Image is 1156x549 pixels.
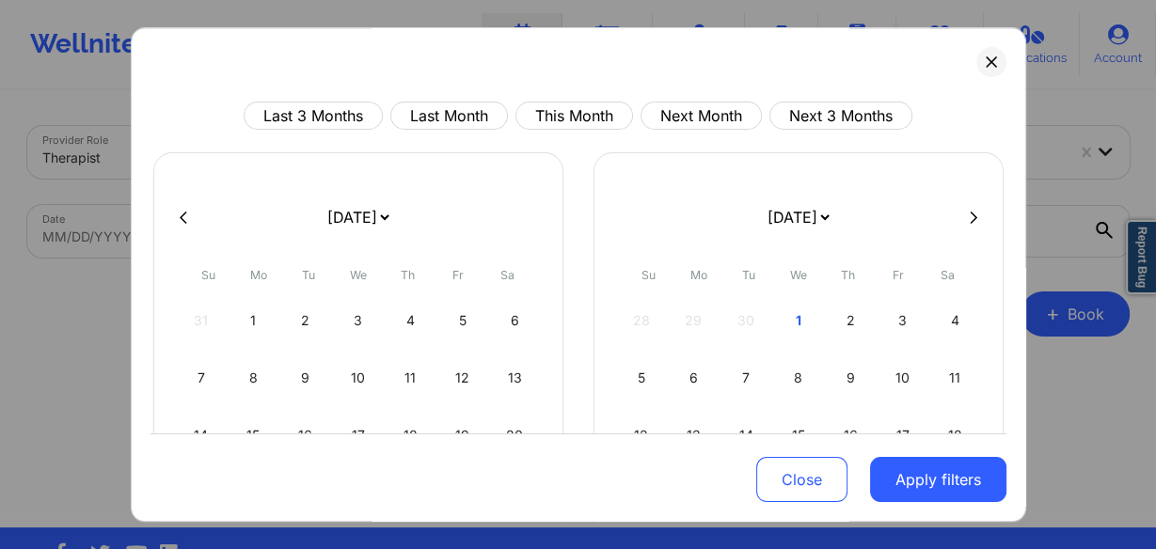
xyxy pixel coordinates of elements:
div: Tue Sep 16 2025 [282,409,330,462]
div: Sat Oct 11 2025 [931,352,979,404]
button: Next Month [641,102,762,130]
div: Thu Oct 02 2025 [827,294,875,347]
div: Wed Oct 08 2025 [774,352,822,404]
div: Tue Oct 14 2025 [722,409,770,462]
abbr: Wednesday [350,268,367,282]
div: Fri Sep 05 2025 [438,294,486,347]
div: Wed Oct 15 2025 [774,409,822,462]
div: Thu Sep 18 2025 [387,409,435,462]
div: Sat Oct 18 2025 [931,409,979,462]
button: This Month [515,102,633,130]
div: Thu Sep 04 2025 [387,294,435,347]
div: Mon Sep 15 2025 [230,409,277,462]
abbr: Saturday [941,268,955,282]
div: Sun Sep 14 2025 [178,409,226,462]
div: Tue Sep 02 2025 [282,294,330,347]
div: Fri Oct 17 2025 [879,409,926,462]
div: Fri Sep 12 2025 [438,352,486,404]
div: Fri Sep 19 2025 [438,409,486,462]
div: Mon Oct 13 2025 [670,409,718,462]
abbr: Monday [250,268,267,282]
abbr: Friday [893,268,904,282]
div: Sat Sep 13 2025 [491,352,539,404]
div: Sun Sep 07 2025 [178,352,226,404]
div: Mon Oct 06 2025 [670,352,718,404]
button: Last Month [390,102,508,130]
div: Wed Oct 01 2025 [774,294,822,347]
abbr: Friday [452,268,464,282]
div: Sun Oct 12 2025 [618,409,666,462]
div: Fri Oct 10 2025 [879,352,926,404]
div: Mon Sep 01 2025 [230,294,277,347]
abbr: Thursday [401,268,415,282]
div: Tue Sep 09 2025 [282,352,330,404]
div: Sat Sep 20 2025 [491,409,539,462]
div: Thu Oct 09 2025 [827,352,875,404]
abbr: Thursday [841,268,855,282]
div: Thu Sep 11 2025 [387,352,435,404]
abbr: Saturday [500,268,515,282]
abbr: Wednesday [790,268,807,282]
div: Sun Oct 05 2025 [618,352,666,404]
div: Mon Sep 08 2025 [230,352,277,404]
abbr: Tuesday [742,268,755,282]
div: Fri Oct 03 2025 [879,294,926,347]
div: Sat Sep 06 2025 [491,294,539,347]
div: Thu Oct 16 2025 [827,409,875,462]
button: Close [756,457,847,502]
abbr: Tuesday [302,268,315,282]
abbr: Monday [690,268,707,282]
abbr: Sunday [641,268,656,282]
div: Tue Oct 07 2025 [722,352,770,404]
button: Next 3 Months [769,102,912,130]
div: Sat Oct 04 2025 [931,294,979,347]
button: Last 3 Months [244,102,383,130]
button: Apply filters [870,457,1006,502]
div: Wed Sep 03 2025 [334,294,382,347]
abbr: Sunday [201,268,215,282]
div: Wed Sep 10 2025 [334,352,382,404]
div: Wed Sep 17 2025 [334,409,382,462]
